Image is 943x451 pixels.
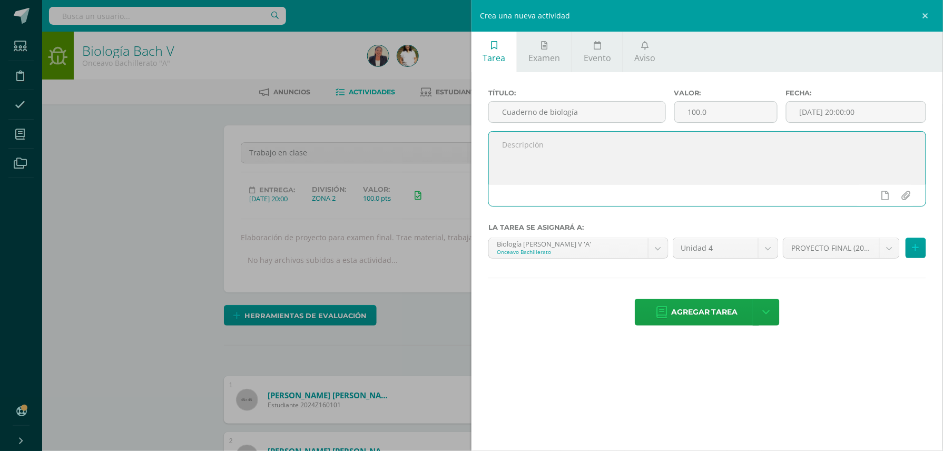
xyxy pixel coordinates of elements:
[783,238,899,258] a: PROYECTO FINAL (20.0%)
[497,238,640,248] div: Biología [PERSON_NAME] V 'A'
[572,32,622,72] a: Evento
[483,52,506,64] span: Tarea
[584,52,611,64] span: Evento
[787,102,926,122] input: Fecha de entrega
[786,89,926,97] label: Fecha:
[681,238,751,258] span: Unidad 4
[623,32,667,72] a: Aviso
[489,102,665,122] input: Título
[634,52,655,64] span: Aviso
[471,32,517,72] a: Tarea
[673,238,779,258] a: Unidad 4
[497,248,640,256] div: Onceavo Bachillerato
[675,102,777,122] input: Puntos máximos
[488,223,926,231] label: La tarea se asignará a:
[489,238,668,258] a: Biología [PERSON_NAME] V 'A'Onceavo Bachillerato
[671,299,738,325] span: Agregar tarea
[517,32,572,72] a: Examen
[529,52,561,64] span: Examen
[791,238,871,258] span: PROYECTO FINAL (20.0%)
[674,89,778,97] label: Valor:
[488,89,666,97] label: Título:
